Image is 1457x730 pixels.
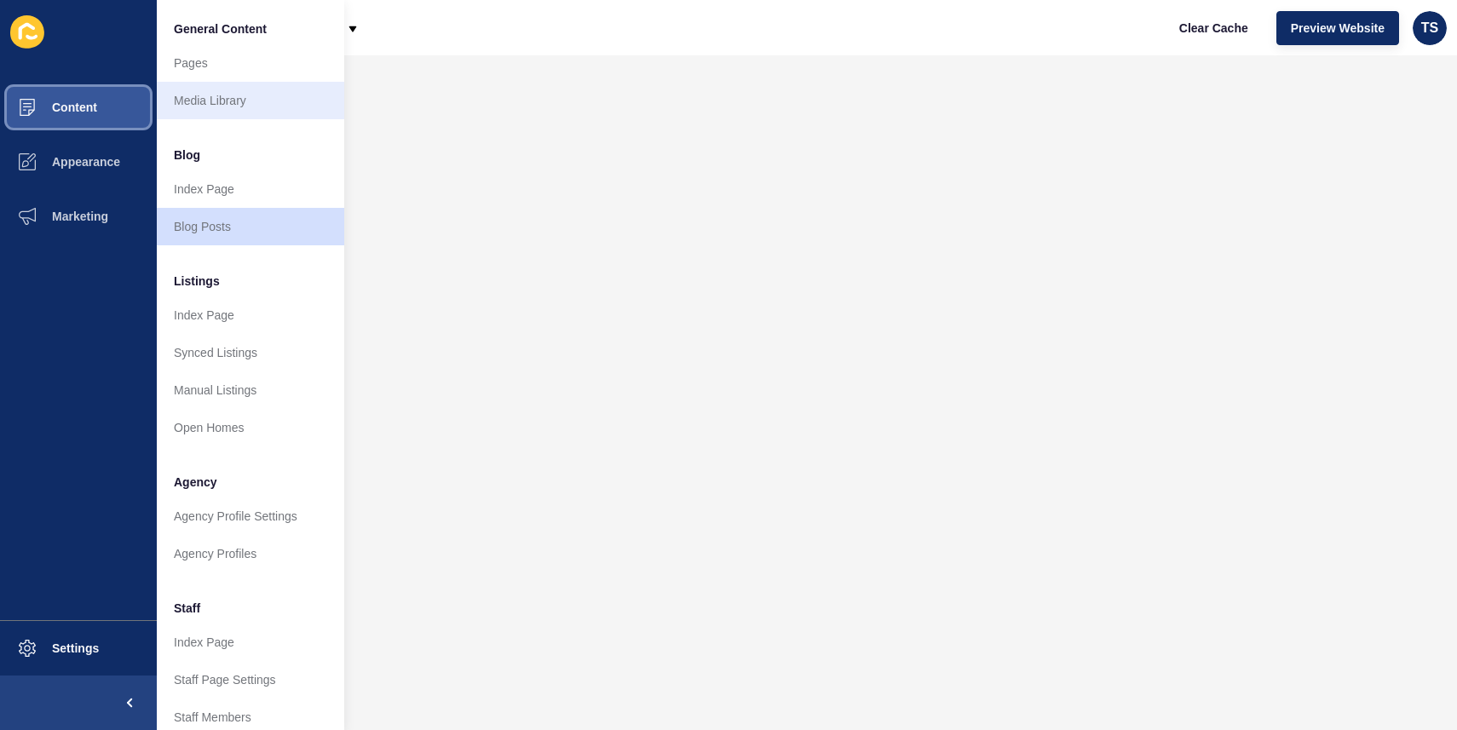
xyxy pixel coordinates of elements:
[157,497,344,535] a: Agency Profile Settings
[157,82,344,119] a: Media Library
[157,535,344,572] a: Agency Profiles
[157,208,344,245] a: Blog Posts
[157,371,344,409] a: Manual Listings
[1179,20,1248,37] span: Clear Cache
[174,20,267,37] span: General Content
[157,409,344,446] a: Open Homes
[157,661,344,698] a: Staff Page Settings
[1165,11,1263,45] button: Clear Cache
[1276,11,1399,45] button: Preview Website
[157,624,344,661] a: Index Page
[174,147,200,164] span: Blog
[1421,20,1438,37] span: TS
[157,44,344,82] a: Pages
[174,600,200,617] span: Staff
[157,170,344,208] a: Index Page
[157,334,344,371] a: Synced Listings
[1291,20,1385,37] span: Preview Website
[174,273,220,290] span: Listings
[174,474,217,491] span: Agency
[157,296,344,334] a: Index Page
